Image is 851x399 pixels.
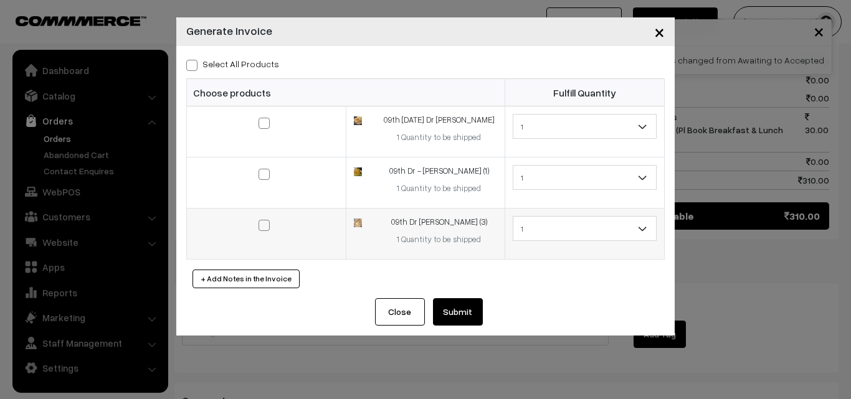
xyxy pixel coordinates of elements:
[354,167,362,176] img: 17159889064592chola-poori1.jpg
[354,218,362,227] img: 17441911323541Chappathi-1.jpg
[505,79,665,106] th: Fulfill Quantity
[381,131,497,144] div: 1 Quantity to be shipped
[513,116,656,138] span: 1
[381,216,497,228] div: 09th Dr [PERSON_NAME] (3)
[381,114,497,126] div: 09th [DATE] Dr [PERSON_NAME]
[186,57,279,70] label: Select all Products
[513,114,657,139] span: 1
[187,79,505,106] th: Choose products
[654,20,665,43] span: ×
[644,12,675,51] button: Close
[433,298,483,326] button: Submit
[381,165,497,177] div: 09th Dr - [PERSON_NAME] (1)
[381,182,497,195] div: 1 Quantity to be shipped
[375,298,425,326] button: Close
[513,218,656,240] span: 1
[513,216,657,241] span: 1
[354,116,362,124] img: 17573114422423idly-uppuma2.jpg
[513,165,657,190] span: 1
[186,22,272,39] h4: Generate Invoice
[513,167,656,189] span: 1
[381,233,497,246] div: 1 Quantity to be shipped
[193,270,300,288] button: + Add Notes in the Invoice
